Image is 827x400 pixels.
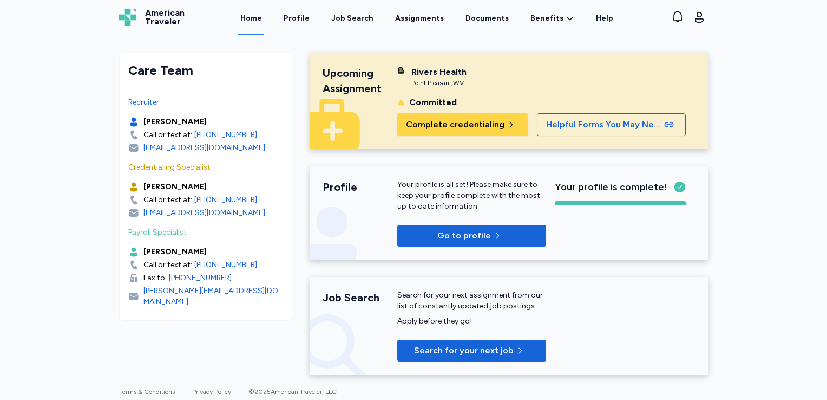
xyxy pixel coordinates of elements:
[143,117,207,127] div: [PERSON_NAME]
[192,388,231,396] a: Privacy Policy
[143,182,207,192] div: [PERSON_NAME]
[331,13,373,24] div: Job Search
[530,13,574,24] a: Benefits
[409,96,457,109] div: Committed
[323,290,397,305] div: Job Search
[530,13,563,24] span: Benefits
[119,9,136,26] img: Logo
[143,130,192,140] div: Call or text at:
[546,118,662,131] span: Helpful Forms You May Need
[406,118,504,131] span: Complete credentialing
[143,143,265,153] div: [EMAIL_ADDRESS][DOMAIN_NAME]
[145,9,185,26] span: American Traveler
[414,344,514,357] span: Search for your next job
[411,79,467,87] div: Point Pleasant , WV
[143,195,192,205] div: Call or text at:
[437,229,491,242] p: Go to profile
[143,208,265,218] div: [EMAIL_ADDRESS][DOMAIN_NAME]
[119,388,175,396] a: Terms & Conditions
[143,273,167,283] div: Fax to:
[128,62,283,79] div: Care Team
[411,66,467,79] div: Rivers Health
[194,195,257,205] a: [PHONE_NUMBER]
[397,340,546,362] button: Search for your next job
[143,286,283,307] div: [PERSON_NAME][EMAIL_ADDRESS][DOMAIN_NAME]
[397,316,546,327] div: Apply before they go!
[537,113,686,136] button: Helpful Forms You May Need
[128,162,283,173] div: Credentialing Specialist
[128,227,283,238] div: Payroll Specialist
[397,290,546,312] div: Search for your next assignment from our list of constantly updated job postings.
[143,247,207,257] div: [PERSON_NAME]
[128,97,283,108] div: Recruiter
[194,260,257,270] a: [PHONE_NUMBER]
[397,113,528,136] button: Complete credentialing
[248,388,337,396] span: © 2025 American Traveler, LLC
[323,179,397,195] div: Profile
[169,273,232,283] a: [PHONE_NUMBER]
[397,225,546,247] button: Go to profile
[238,1,264,35] a: Home
[555,179,667,195] span: Your profile is complete!
[397,179,546,212] p: Your profile is all set! Please make sure to keep your profile complete with the most up to date ...
[323,66,397,96] div: Upcoming Assignment
[143,260,192,270] div: Call or text at:
[194,130,257,140] a: [PHONE_NUMBER]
